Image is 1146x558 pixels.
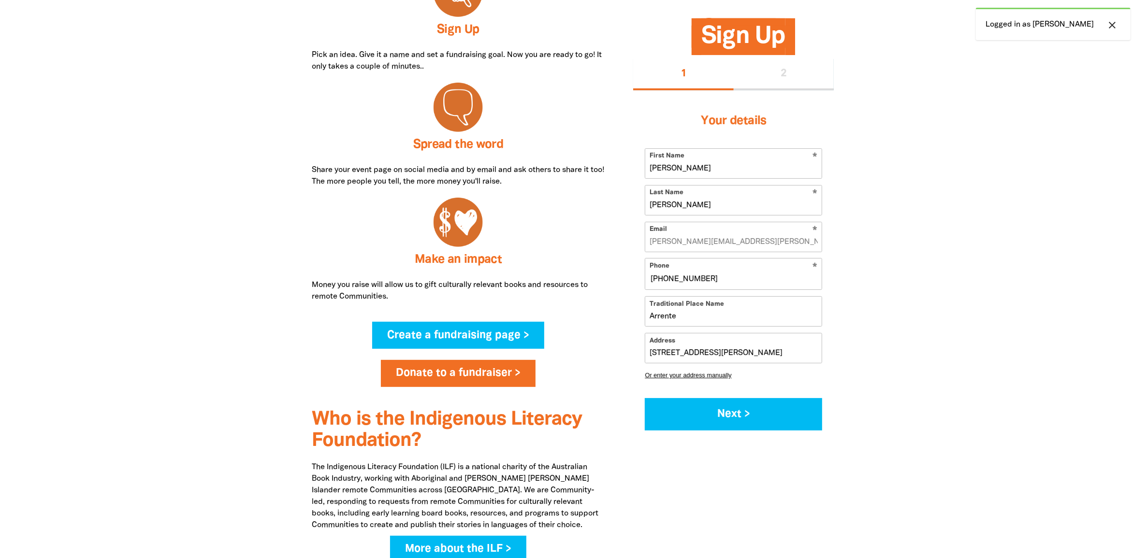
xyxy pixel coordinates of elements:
[645,297,822,326] input: What First Nations country are you on?
[812,263,817,272] i: Required
[633,59,734,90] button: Stage 1
[1106,19,1118,31] i: close
[645,398,822,430] button: Next >
[312,49,605,72] p: Pick an idea. Give it a name and set a fundraising goal. Now you are ready to go! It only takes a...
[312,279,605,302] p: Money you raise will allow us to gift culturally relevant books and resources to remote Communities.
[701,26,785,55] span: Sign Up
[645,372,822,379] button: Or enter your address manually
[1103,19,1121,31] button: close
[645,102,822,141] h3: Your details
[415,254,502,265] span: Make an impact
[976,8,1131,40] div: Logged in as [PERSON_NAME]
[381,360,536,387] a: Donate to a fundraiser >
[312,164,605,187] p: Share your event page on social media and by email and ask others to share it too! The more peopl...
[312,411,582,450] span: Who is the Indigenous Literacy Foundation?
[312,461,605,531] p: The Indigenous Literacy Foundation (ILF) is a national charity of the Australian Book Industry, w...
[413,139,504,150] span: Spread the word
[372,322,544,349] a: Create a fundraising page >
